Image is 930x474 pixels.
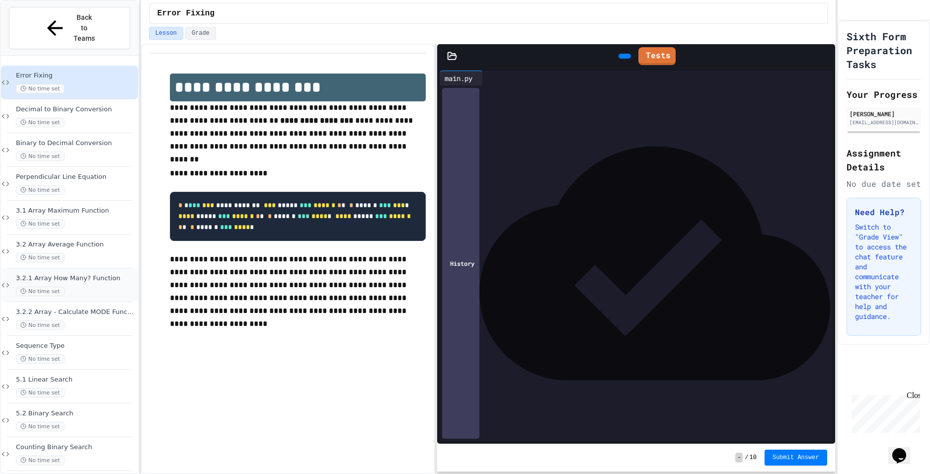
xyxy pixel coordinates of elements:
[16,219,65,229] span: No time set
[16,422,65,431] span: No time set
[16,376,136,384] span: 5.1 Linear Search
[16,105,136,114] span: Decimal to Binary Conversion
[735,453,743,463] span: -
[16,287,65,296] span: No time set
[16,152,65,161] span: No time set
[847,178,921,190] div: No due date set
[16,84,65,93] span: No time set
[73,12,96,44] span: Back to Teams
[745,454,748,462] span: /
[638,47,676,65] a: Tests
[185,27,216,40] button: Grade
[16,240,136,249] span: 3.2 Array Average Function
[16,207,136,215] span: 3.1 Array Maximum Function
[440,71,483,85] div: main.py
[16,139,136,148] span: Binary to Decimal Conversion
[16,274,136,283] span: 3.2.1 Array How Many? Function
[750,454,757,462] span: 10
[442,88,479,439] div: History
[888,434,920,464] iframe: chat widget
[847,29,921,71] h1: Sixth Form Preparation Tasks
[16,443,136,452] span: Counting Binary Search
[16,409,136,418] span: 5.2 Binary Search
[16,320,65,330] span: No time set
[16,72,136,80] span: Error Fixing
[16,342,136,350] span: Sequence Type
[765,450,827,466] button: Submit Answer
[16,308,136,316] span: 3.2.2 Array - Calculate MODE Function
[850,119,918,126] div: [EMAIL_ADDRESS][DOMAIN_NAME]
[773,454,819,462] span: Submit Answer
[16,118,65,127] span: No time set
[847,87,921,101] h2: Your Progress
[16,354,65,364] span: No time set
[855,206,913,218] h3: Need Help?
[847,146,921,174] h2: Assignment Details
[9,7,130,49] button: Back to Teams
[4,4,69,63] div: Chat with us now!Close
[850,109,918,118] div: [PERSON_NAME]
[157,7,215,19] span: Error Fixing
[149,27,183,40] button: Lesson
[16,456,65,465] span: No time set
[16,253,65,262] span: No time set
[440,73,477,83] div: main.py
[16,388,65,397] span: No time set
[16,185,65,195] span: No time set
[16,173,136,181] span: Perpendicular Line Equation
[855,222,913,321] p: Switch to "Grade View" to access the chat feature and communicate with your teacher for help and ...
[848,391,920,433] iframe: chat widget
